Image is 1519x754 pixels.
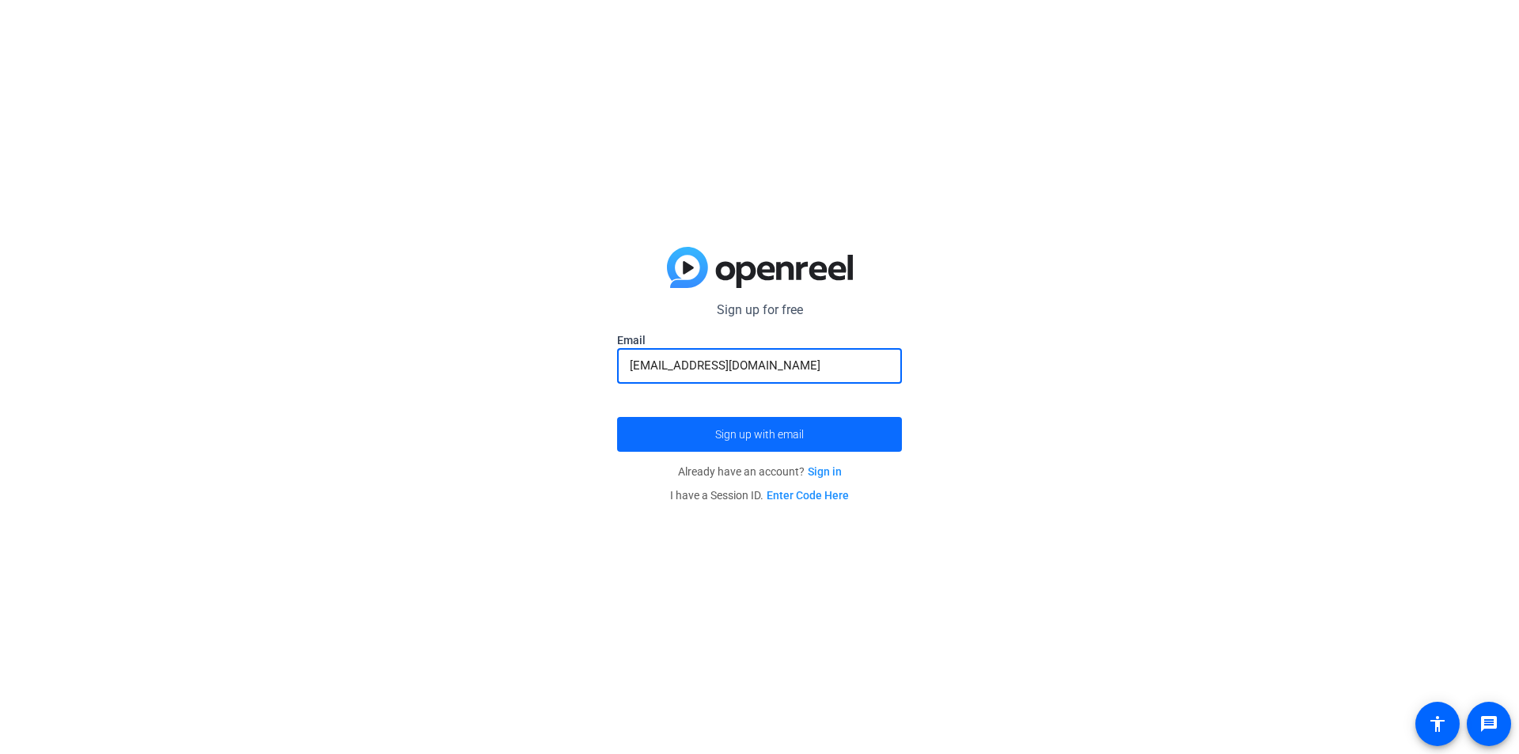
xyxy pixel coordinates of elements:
input: Enter Email Address [630,356,889,375]
label: Email [617,332,902,348]
button: Sign up with email [617,417,902,452]
p: Sign up for free [617,301,902,320]
span: I have a Session ID. [670,489,849,502]
img: blue-gradient.svg [667,247,853,288]
mat-icon: accessibility [1428,714,1447,733]
a: Enter Code Here [767,489,849,502]
mat-icon: message [1479,714,1498,733]
a: Sign in [808,465,842,478]
span: Already have an account? [678,465,842,478]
